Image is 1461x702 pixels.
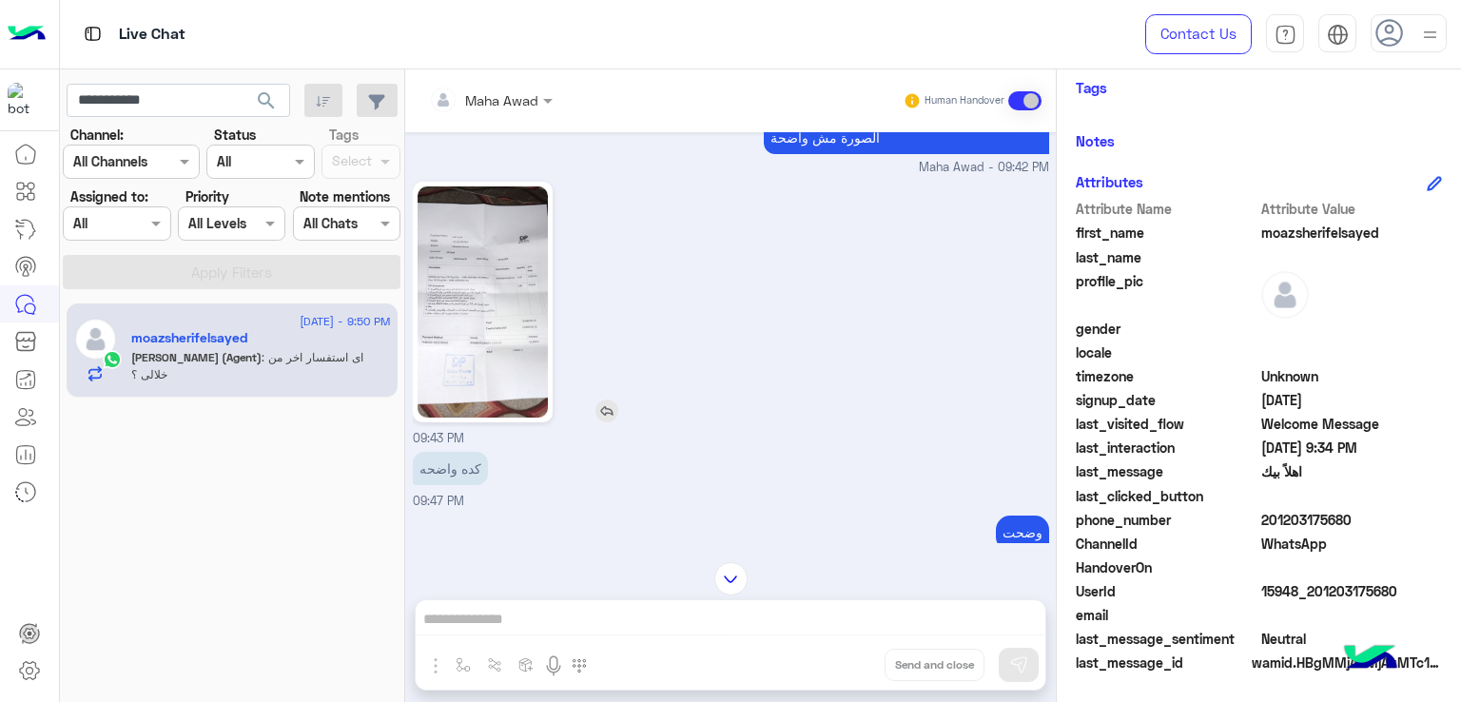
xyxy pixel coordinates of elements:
img: profile [1418,23,1442,47]
img: 1403182699927242 [8,83,42,117]
button: Apply Filters [63,255,400,289]
span: null [1261,486,1443,506]
img: Logo [8,14,46,54]
span: 2 [1261,534,1443,554]
span: last_visited_flow [1076,414,1257,434]
img: tab [81,22,105,46]
span: last_clicked_button [1076,486,1257,506]
span: locale [1076,342,1257,362]
span: [DATE] - 9:50 PM [300,313,390,330]
h6: Tags [1076,79,1442,96]
span: gender [1076,319,1257,339]
span: Maha Awad - 09:42 PM [919,159,1049,177]
img: scroll [714,562,748,595]
span: ChannelId [1076,534,1257,554]
span: 15948_201203175680 [1261,581,1443,601]
span: last_message_sentiment [1076,629,1257,649]
span: wamid.HBgMMjAxMjAzMTc1NjgwFQIAEhggQUMyQUUzM0E5QTM0Mjk5MkE5RDEzNzI5RDBGNDUyRjgA [1252,653,1442,673]
span: null [1261,605,1443,625]
img: defaultAdmin.png [1261,271,1309,319]
span: null [1261,557,1443,577]
p: Live Chat [119,22,185,48]
img: hulul-logo.png [1337,626,1404,692]
span: email [1076,605,1257,625]
button: Send and close [885,649,984,681]
span: null [1261,319,1443,339]
span: اهلاً بيك [1261,461,1443,481]
img: tab [1327,24,1349,46]
span: search [255,89,278,112]
small: Human Handover [925,93,1004,108]
span: 09:43 PM [413,431,464,445]
h6: Attributes [1076,173,1143,190]
span: Welcome Message [1261,414,1443,434]
label: Status [214,125,256,145]
span: 201203175680 [1261,510,1443,530]
span: last_interaction [1076,438,1257,458]
a: Contact Us [1145,14,1252,54]
button: search [243,84,290,125]
span: profile_pic [1076,271,1257,315]
span: Attribute Name [1076,199,1257,219]
img: 758084280543109.jpg [418,186,548,418]
img: WhatsApp [103,350,122,369]
span: last_name [1076,247,1257,267]
h5: moazsherifelsayed [131,330,247,346]
span: HandoverOn [1076,557,1257,577]
label: Priority [185,186,229,206]
span: timezone [1076,366,1257,386]
span: phone_number [1076,510,1257,530]
img: defaultAdmin.png [74,318,117,361]
span: moazsherifelsayed [1261,223,1443,243]
h6: Notes [1076,132,1115,149]
span: 0 [1261,629,1443,649]
span: [PERSON_NAME] (Agent) [131,350,262,364]
span: UserId [1076,581,1257,601]
span: Unknown [1261,366,1443,386]
span: first_name [1076,223,1257,243]
label: Assigned to: [70,186,148,206]
img: reply [595,400,618,422]
span: last_message_id [1076,653,1248,673]
span: 2025-09-10T18:34:21.373Z [1261,390,1443,410]
span: 2025-09-10T18:34:21.367Z [1261,438,1443,458]
p: 10/9/2025, 9:47 PM [413,452,488,485]
span: 09:47 PM [413,494,464,508]
img: tab [1275,24,1296,46]
p: 10/9/2025, 9:49 PM [996,516,1049,549]
span: signup_date [1076,390,1257,410]
a: tab [1266,14,1304,54]
span: last_message [1076,461,1257,481]
span: Attribute Value [1261,199,1443,219]
label: Note mentions [300,186,390,206]
label: Channel: [70,125,124,145]
span: null [1261,342,1443,362]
